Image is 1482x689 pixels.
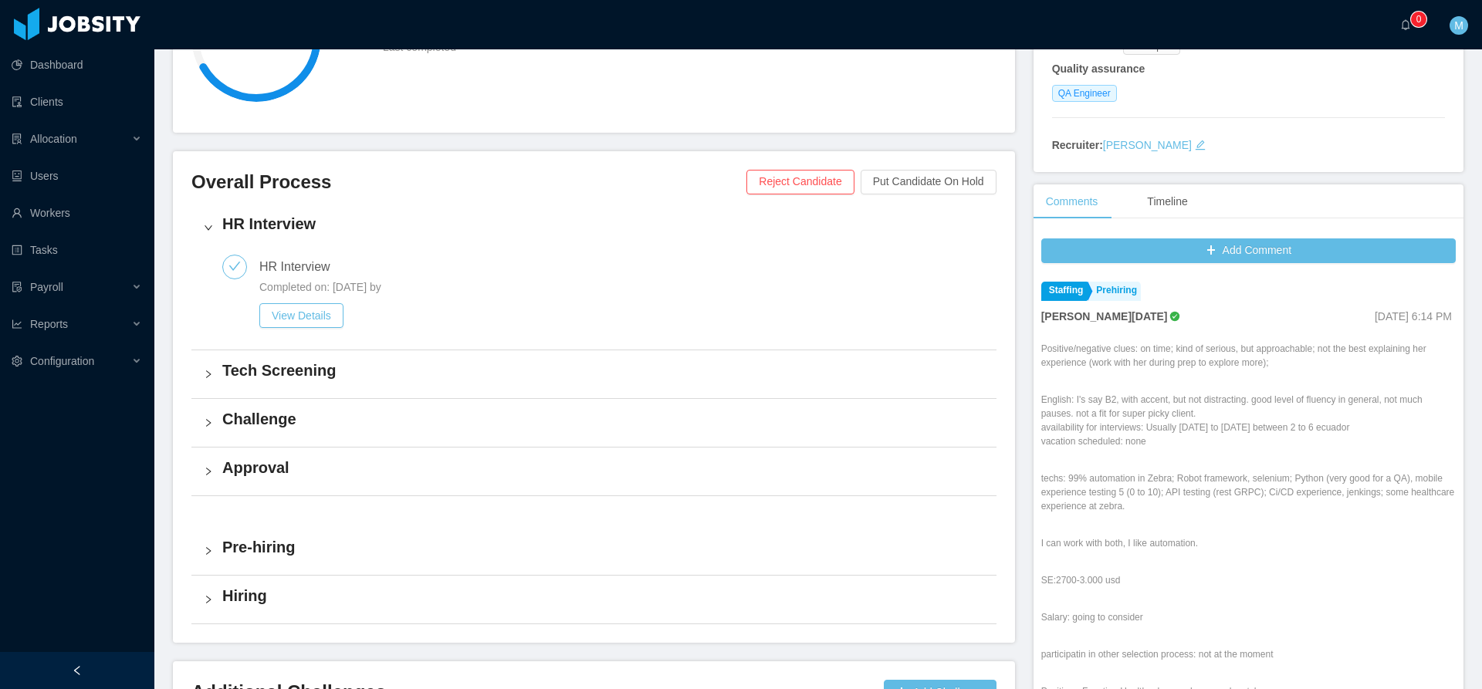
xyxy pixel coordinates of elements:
[204,418,213,427] i: icon: right
[259,309,343,322] a: View Details
[191,527,996,575] div: icon: rightPre-hiring
[1088,282,1141,301] a: Prehiring
[12,133,22,144] i: icon: solution
[1375,310,1452,323] span: [DATE] 6:14 PM
[1041,573,1456,587] p: SE:2700-3.000 usd
[30,355,94,367] span: Configuration
[1041,393,1456,448] p: English: I's say B2, with accent, but not distracting. good level of fluency in general, not much...
[1041,238,1456,263] button: icon: plusAdd Comment
[1195,140,1206,150] i: icon: edit
[1135,184,1199,219] div: Timeline
[1052,62,1145,75] strong: Quality assurance
[1103,139,1192,151] a: [PERSON_NAME]
[228,260,241,272] i: icon: check
[1041,342,1456,370] p: Positive/negative clues: on time; kind of serious, but approachable; not the best explaining her ...
[12,86,142,117] a: icon: auditClients
[222,457,984,478] h4: Approval
[222,360,984,381] h4: Tech Screening
[259,281,381,293] span: Completed on: [DATE] by
[1052,39,1123,52] span: Worker Status:
[191,170,746,194] h3: Overall Process
[204,223,213,232] i: icon: right
[12,198,142,228] a: icon: userWorkers
[204,370,213,379] i: icon: right
[191,448,996,495] div: icon: rightApproval
[204,546,213,556] i: icon: right
[12,282,22,292] i: icon: file-protect
[1454,16,1463,35] span: M
[259,255,343,279] div: HR Interview
[12,160,142,191] a: icon: robotUsers
[222,408,984,430] h4: Challenge
[222,585,984,606] h4: Hiring
[861,170,996,194] button: Put Candidate On Hold
[12,49,142,80] a: icon: pie-chartDashboard
[222,213,984,235] h4: HR Interview
[204,595,213,604] i: icon: right
[191,350,996,398] div: icon: rightTech Screening
[1411,12,1426,27] sup: 0
[30,133,77,145] span: Allocation
[1041,282,1088,301] a: Staffing
[1041,536,1456,550] p: I can work with both, I like automation.
[191,576,996,623] div: icon: rightHiring
[204,467,213,476] i: icon: right
[1052,85,1117,102] span: QA Engineer
[12,319,22,329] i: icon: line-chart
[1041,471,1456,513] p: techs: 99% automation in Zebra; Robot framework, selenium; Python (very good for a QA), mobile ex...
[1034,184,1111,219] div: Comments
[1041,310,1168,323] strong: [PERSON_NAME][DATE]
[1041,610,1456,624] p: Salary: going to consider
[12,356,22,366] i: icon: setting
[12,235,142,265] a: icon: profileTasks
[222,536,984,558] h4: Pre-hiring
[1041,647,1456,661] p: participatin in other selection process: not at the moment
[746,170,854,194] button: Reject Candidate
[191,204,996,252] div: icon: rightHR Interview
[191,399,996,447] div: icon: rightChallenge
[30,318,68,330] span: Reports
[1052,139,1103,151] strong: Recruiter:
[259,303,343,328] button: View Details
[30,281,63,293] span: Payroll
[1400,19,1411,30] i: icon: bell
